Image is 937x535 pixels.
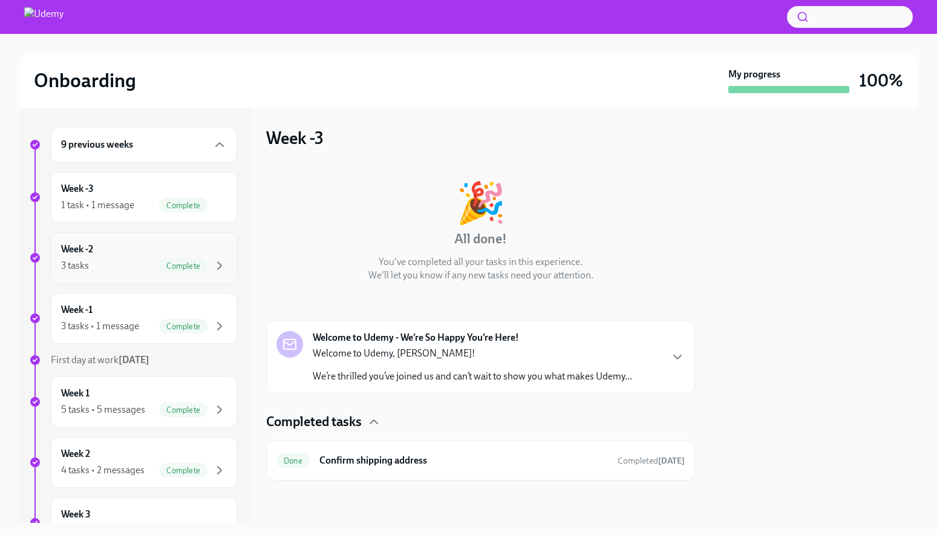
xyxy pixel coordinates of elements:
h6: Confirm shipping address [319,454,608,467]
span: First day at work [51,354,149,366]
a: Week 24 tasks • 2 messagesComplete [29,437,237,488]
h6: Week -1 [61,303,93,317]
strong: Welcome to Udemy - We’re So Happy You’re Here! [313,331,519,344]
div: 4 tasks • 2 messages [61,464,145,477]
h6: Week 3 [61,508,91,521]
h3: Week -3 [266,127,324,149]
h4: All done! [454,230,507,248]
h3: 100% [859,70,903,91]
span: Complete [159,466,207,475]
h6: Week -2 [61,243,93,256]
span: July 2nd, 2025 03:44 [618,455,685,467]
p: We’re thrilled you’ve joined us and can’t wait to show you what makes Udemy... [313,370,632,383]
a: DoneConfirm shipping addressCompleted[DATE] [276,451,685,470]
h2: Onboarding [34,68,136,93]
p: Welcome to Udemy, [PERSON_NAME]! [313,347,632,360]
h6: Week 2 [61,447,90,461]
div: 3 tasks [61,259,89,272]
strong: My progress [728,68,780,81]
div: 5 tasks • 5 messages [61,403,145,416]
h4: Completed tasks [266,413,362,431]
span: Done [276,456,310,465]
span: Complete [159,405,207,415]
h6: Week 1 [61,387,90,400]
a: First day at work[DATE] [29,353,237,367]
strong: [DATE] [119,354,149,366]
h6: 9 previous weeks [61,138,133,151]
p: You've completed all your tasks in this experience. [379,255,583,269]
div: 1 task • 1 message [61,199,134,212]
h6: Week -3 [61,182,94,195]
div: 🎉 [456,183,506,223]
a: Week 15 tasks • 5 messagesComplete [29,376,237,427]
div: 9 previous weeks [51,127,237,162]
span: Complete [159,201,207,210]
span: Complete [159,261,207,271]
strong: [DATE] [658,456,685,466]
p: We'll let you know if any new tasks need your attention. [368,269,593,282]
img: Udemy [24,7,64,27]
span: Complete [159,322,207,331]
span: Completed [618,456,685,466]
div: 3 tasks • 1 message [61,320,139,333]
div: Completed tasks [266,413,695,431]
a: Week -23 tasksComplete [29,232,237,283]
a: Week -31 task • 1 messageComplete [29,172,237,223]
a: Week -13 tasks • 1 messageComplete [29,293,237,344]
